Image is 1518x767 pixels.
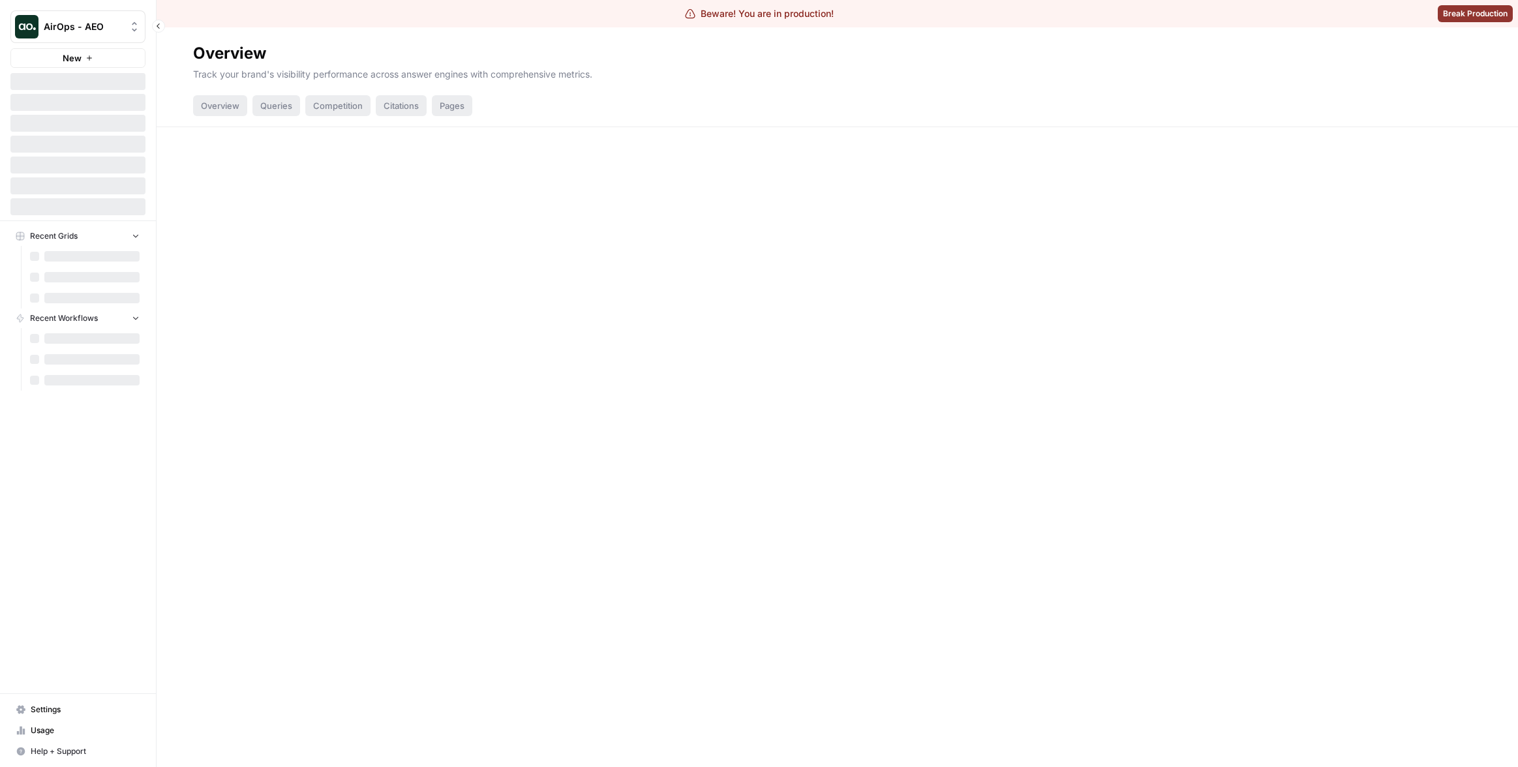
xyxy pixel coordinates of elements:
[1443,8,1508,20] span: Break Production
[193,95,247,116] div: Overview
[10,226,145,246] button: Recent Grids
[15,15,38,38] img: AirOps - AEO Logo
[31,704,140,715] span: Settings
[193,64,1481,81] p: Track your brand's visibility performance across answer engines with comprehensive metrics.
[10,48,145,68] button: New
[63,52,82,65] span: New
[685,7,834,20] div: Beware! You are in production!
[31,745,140,757] span: Help + Support
[10,741,145,762] button: Help + Support
[252,95,300,116] div: Queries
[193,43,266,64] div: Overview
[1438,5,1513,22] button: Break Production
[376,95,427,116] div: Citations
[432,95,472,116] div: Pages
[10,720,145,741] a: Usage
[44,20,123,33] span: AirOps - AEO
[10,308,145,328] button: Recent Workflows
[10,699,145,720] a: Settings
[31,725,140,736] span: Usage
[305,95,371,116] div: Competition
[30,230,78,242] span: Recent Grids
[30,312,98,324] span: Recent Workflows
[10,10,145,43] button: Workspace: AirOps - AEO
